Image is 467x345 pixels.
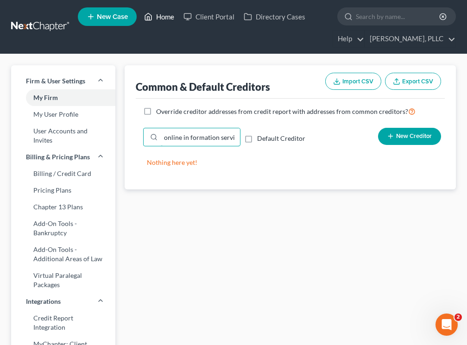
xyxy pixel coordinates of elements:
[11,182,115,199] a: Pricing Plans
[385,73,441,90] button: Export CSV
[333,31,364,47] a: Help
[396,133,432,140] span: New Creditor
[97,13,128,20] span: New Case
[11,215,115,241] a: Add-On Tools - Bankruptcy
[11,149,115,165] a: Billing & Pricing Plans
[325,73,381,90] button: Import CSV
[139,8,179,25] a: Home
[26,297,61,306] span: Integrations
[11,123,115,149] a: User Accounts and Invites
[136,80,270,94] div: Common & Default Creditors
[11,165,115,182] a: Billing / Credit Card
[179,8,239,25] a: Client Portal
[378,128,441,145] button: New Creditor
[11,89,115,106] a: My Firm
[454,314,462,321] span: 2
[365,31,455,47] a: [PERSON_NAME], PLLC
[435,314,458,336] iframe: Intercom live chat
[11,73,115,89] a: Firm & User Settings
[257,134,305,143] label: Default Creditor
[11,106,115,123] a: My User Profile
[26,152,90,162] span: Billing & Pricing Plans
[11,241,115,267] a: Add-On Tools - Additional Areas of Law
[26,76,85,86] span: Firm & User Settings
[147,158,434,167] p: Nothing here yet!
[11,293,115,310] a: Integrations
[11,267,115,293] a: Virtual Paralegal Packages
[156,107,408,115] span: Override creditor addresses from credit report with addresses from common creditors?
[161,128,240,146] input: Quick Search
[11,310,115,336] a: Credit Report Integration
[342,78,373,85] span: Import CSV
[11,199,115,215] a: Chapter 13 Plans
[356,8,441,25] input: Search by name...
[239,8,310,25] a: Directory Cases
